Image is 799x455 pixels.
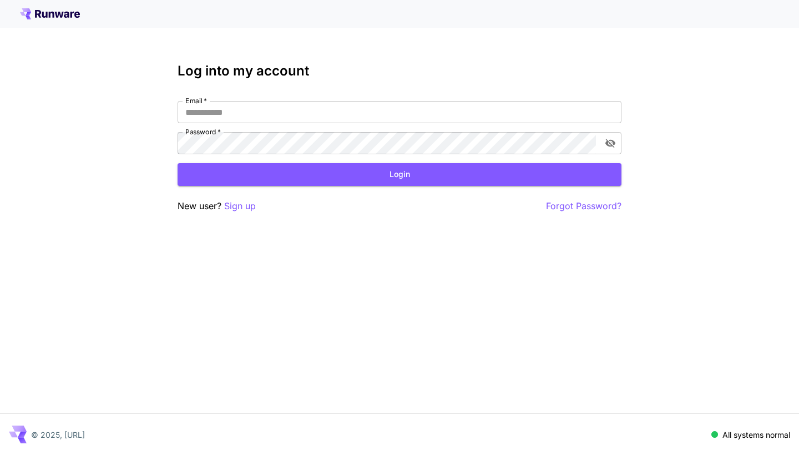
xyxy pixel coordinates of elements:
[178,163,621,186] button: Login
[224,199,256,213] button: Sign up
[185,127,221,136] label: Password
[178,199,256,213] p: New user?
[31,429,85,441] p: © 2025, [URL]
[178,63,621,79] h3: Log into my account
[722,429,790,441] p: All systems normal
[546,199,621,213] button: Forgot Password?
[185,96,207,105] label: Email
[600,133,620,153] button: toggle password visibility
